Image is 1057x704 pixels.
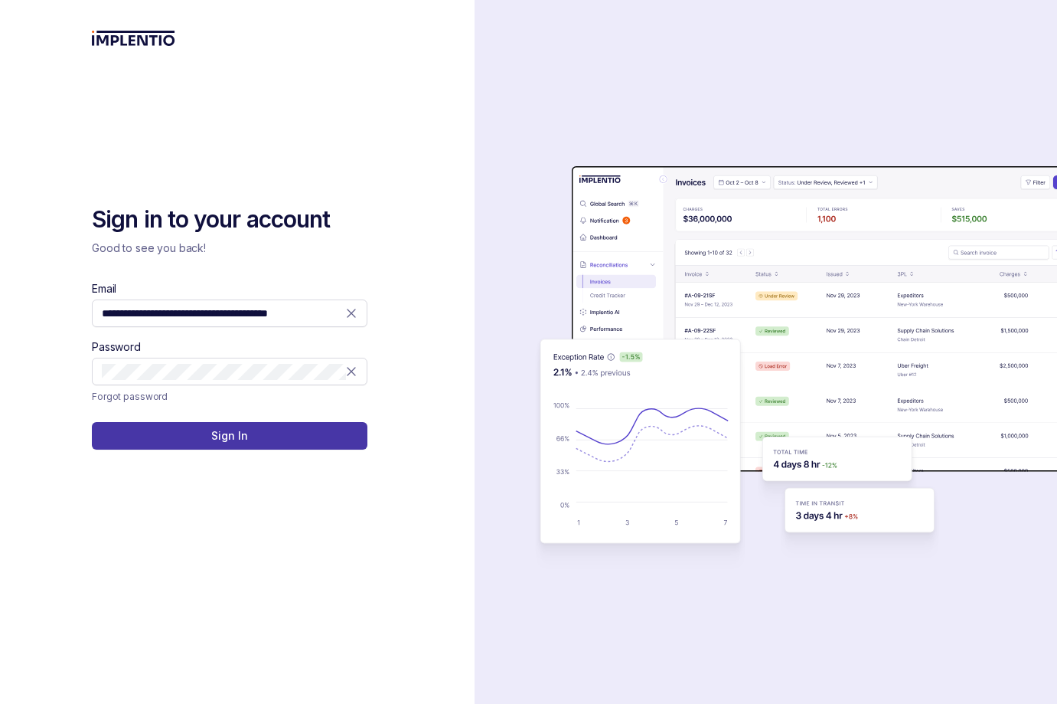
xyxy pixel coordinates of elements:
h2: Sign in to your account [92,205,367,235]
label: Password [92,339,141,355]
label: Email [92,281,116,296]
p: Sign In [211,428,247,444]
p: Good to see you back! [92,241,367,256]
button: Sign In [92,422,367,450]
img: logo [92,31,175,46]
a: Link Forgot password [92,388,168,404]
p: Forgot password [92,388,168,404]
